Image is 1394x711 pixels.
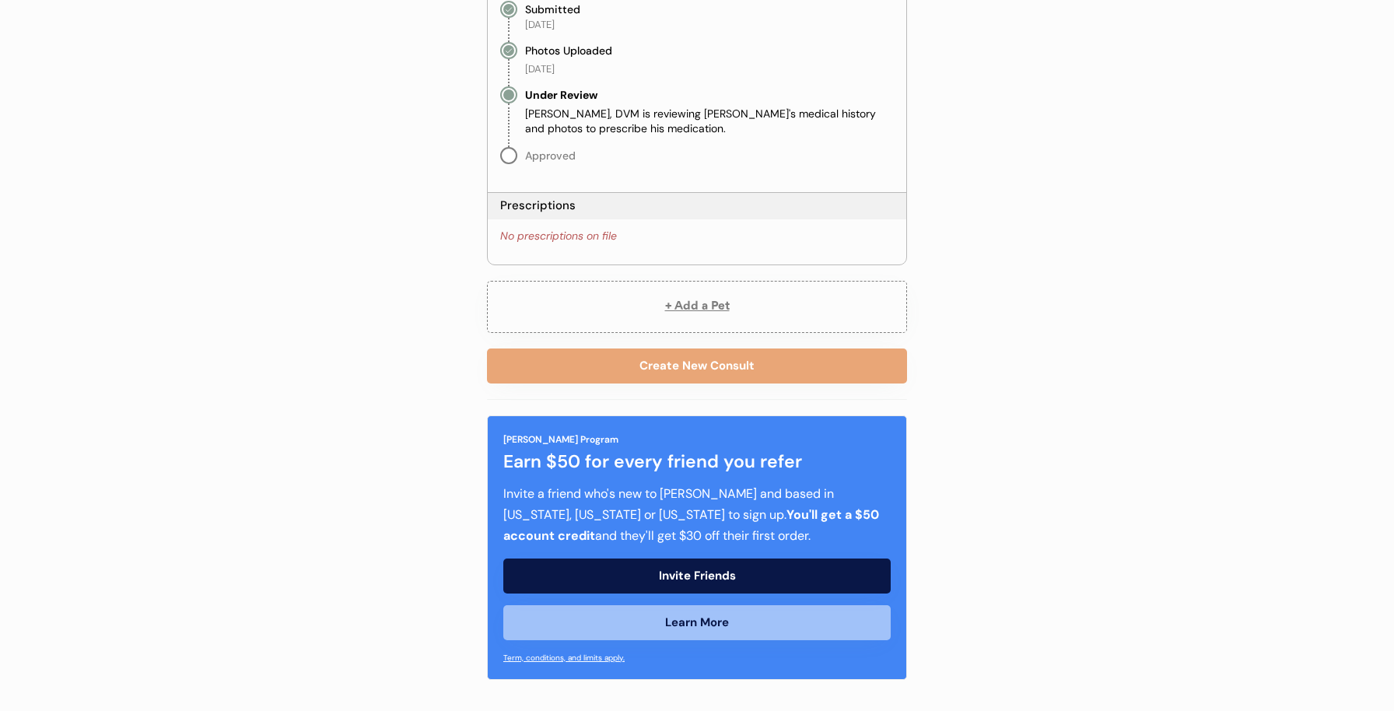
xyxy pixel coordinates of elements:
div: Earn $50 for every friend you refer [503,448,891,475]
div: Prescriptions [500,198,576,214]
div: [DATE] [525,62,555,76]
div: Invite a friend who's new to [PERSON_NAME] and based in [US_STATE], [US_STATE] or [US_STATE] to s... [503,483,891,547]
div: [DATE] [525,18,555,32]
button: Learn More [503,605,891,640]
div: No prescriptions on file [500,229,617,244]
div: Under Review [525,86,597,103]
div: [PERSON_NAME], DVM is reviewing [PERSON_NAME]'s medical history and photos to prescribe his medic... [525,107,894,137]
div: Approved [525,147,576,164]
div: [PERSON_NAME] Program [503,433,618,447]
div: Submitted [525,1,580,18]
button: Invite Friends [503,559,891,594]
button: + Add a Pet [487,281,907,333]
a: Term, conditions, and limits apply. [503,653,625,663]
button: Create New Consult [487,348,907,384]
div: Photos Uploaded [525,42,612,59]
